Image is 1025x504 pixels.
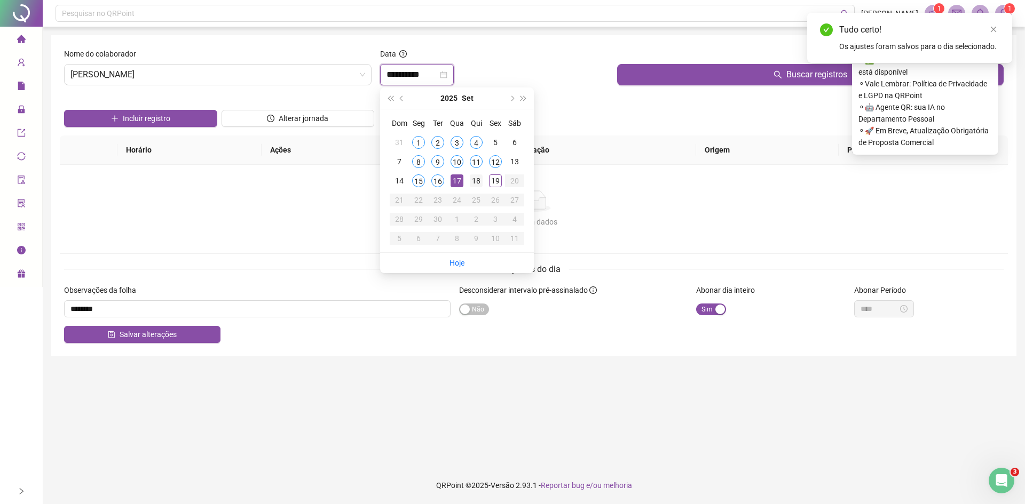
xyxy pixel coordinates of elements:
[854,284,913,296] label: Abonar Período
[508,213,521,226] div: 4
[934,3,944,14] sup: 1
[1004,3,1015,14] sup: Atualize o seu contato no menu Meus Dados
[43,467,1025,504] footer: QRPoint © 2025 - 2.93.1 -
[486,210,505,229] td: 2025-10-03
[467,171,486,190] td: 2025-09-18
[17,171,26,192] span: audit
[470,194,483,206] div: 25
[451,213,463,226] div: 1
[489,213,502,226] div: 3
[507,264,561,274] span: Ajustes do dia
[459,286,588,294] span: Desconsiderar intervalo pré-assinalado
[390,152,409,171] td: 2025-09-07
[393,155,406,168] div: 7
[500,135,696,165] th: Localização
[470,136,483,149] div: 4
[505,190,524,210] td: 2025-09-27
[491,481,514,490] span: Versão
[409,114,428,133] th: Seg
[839,135,1008,165] th: Protocolo
[409,133,428,152] td: 2025-09-01
[428,114,447,133] th: Ter
[996,5,1012,21] img: 78504
[508,194,521,206] div: 27
[440,87,458,109] button: year panel
[518,87,530,109] button: super-next-year
[17,241,26,262] span: info-circle
[541,481,632,490] span: Reportar bug e/ou melhoria
[486,152,505,171] td: 2025-09-12
[428,133,447,152] td: 2025-09-02
[17,124,26,145] span: export
[64,284,143,296] label: Observações da folha
[470,213,483,226] div: 2
[447,190,467,210] td: 2025-09-24
[431,213,444,226] div: 30
[393,194,406,206] div: 21
[489,232,502,245] div: 10
[409,229,428,248] td: 2025-10-06
[505,171,524,190] td: 2025-09-20
[505,152,524,171] td: 2025-09-13
[451,194,463,206] div: 24
[820,23,833,36] span: check-circle
[467,190,486,210] td: 2025-09-25
[409,210,428,229] td: 2025-09-29
[431,136,444,149] div: 2
[222,115,375,124] a: Alterar jornada
[428,229,447,248] td: 2025-10-07
[447,229,467,248] td: 2025-10-08
[486,114,505,133] th: Sex
[267,115,274,122] span: clock-circle
[786,68,847,81] span: Buscar registros
[17,53,26,75] span: user-add
[505,210,524,229] td: 2025-10-04
[428,152,447,171] td: 2025-09-09
[470,174,483,187] div: 18
[17,194,26,215] span: solution
[384,87,396,109] button: super-prev-year
[451,174,463,187] div: 17
[428,171,447,190] td: 2025-09-16
[64,110,217,127] button: Incluir registro
[489,155,502,168] div: 12
[380,50,396,58] span: Data
[508,232,521,245] div: 11
[222,110,375,127] button: Alterar jornada
[696,135,839,165] th: Origem
[988,23,999,35] a: Close
[428,190,447,210] td: 2025-09-23
[470,232,483,245] div: 9
[412,232,425,245] div: 6
[451,136,463,149] div: 3
[17,218,26,239] span: qrcode
[393,232,406,245] div: 5
[73,216,995,228] div: Não há dados
[989,468,1014,493] iframe: Intercom live chat
[279,113,328,124] span: Alterar jornada
[18,487,25,495] span: right
[390,133,409,152] td: 2025-08-31
[431,194,444,206] div: 23
[975,9,985,18] span: bell
[412,136,425,149] div: 1
[489,136,502,149] div: 5
[447,114,467,133] th: Qua
[396,87,408,109] button: prev-year
[70,65,365,85] span: DOUGLAS PEREIRA MARQUED
[508,136,521,149] div: 6
[467,114,486,133] th: Qui
[412,213,425,226] div: 29
[447,210,467,229] td: 2025-10-01
[390,171,409,190] td: 2025-09-14
[589,286,597,294] span: info-circle
[431,155,444,168] div: 9
[505,114,524,133] th: Sáb
[467,210,486,229] td: 2025-10-02
[508,155,521,168] div: 13
[64,48,143,60] label: Nome do colaborador
[952,9,961,18] span: mail
[117,135,262,165] th: Horário
[486,133,505,152] td: 2025-09-05
[451,232,463,245] div: 8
